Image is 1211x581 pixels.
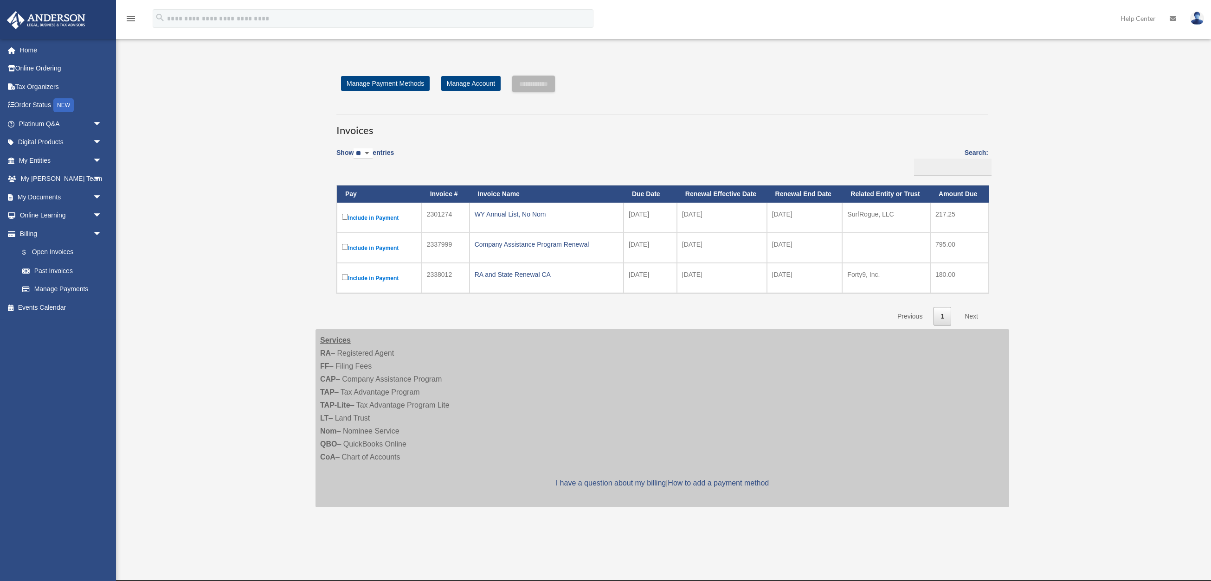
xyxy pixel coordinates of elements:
[677,185,767,203] th: Renewal Effective Date: activate to sort column ascending
[320,401,350,409] strong: TAP-Lite
[6,41,116,59] a: Home
[890,307,929,326] a: Previous
[934,307,951,326] a: 1
[354,148,373,159] select: Showentries
[6,298,116,317] a: Events Calendar
[6,151,116,170] a: My Entitiesarrow_drop_down
[342,212,417,223] label: Include in Payment
[6,224,111,243] a: Billingarrow_drop_down
[320,362,329,370] strong: FF
[13,280,111,299] a: Manage Payments
[677,233,767,263] td: [DATE]
[93,170,111,189] span: arrow_drop_down
[93,206,111,225] span: arrow_drop_down
[336,147,394,168] label: Show entries
[422,185,470,203] th: Invoice #: activate to sort column ascending
[342,244,348,250] input: Include in Payment
[1190,12,1204,25] img: User Pic
[911,147,988,176] label: Search:
[336,115,988,138] h3: Invoices
[320,388,335,396] strong: TAP
[27,247,32,258] span: $
[155,13,165,23] i: search
[13,262,111,280] a: Past Invoices
[475,268,618,281] div: RA and State Renewal CA
[624,263,677,293] td: [DATE]
[316,329,1009,507] div: – Registered Agent – Filing Fees – Company Assistance Program – Tax Advantage Program – Tax Advan...
[341,76,430,91] a: Manage Payment Methods
[93,188,111,207] span: arrow_drop_down
[320,427,337,435] strong: Nom
[914,159,992,176] input: Search:
[4,11,88,29] img: Anderson Advisors Platinum Portal
[13,243,107,262] a: $Open Invoices
[320,414,329,422] strong: LT
[6,170,116,188] a: My [PERSON_NAME] Teamarrow_drop_down
[6,206,116,225] a: Online Learningarrow_drop_down
[767,263,843,293] td: [DATE]
[125,13,136,24] i: menu
[930,233,989,263] td: 795.00
[422,263,470,293] td: 2338012
[930,185,989,203] th: Amount Due: activate to sort column ascending
[930,203,989,233] td: 217.25
[842,203,930,233] td: SurfRogue, LLC
[320,375,336,383] strong: CAP
[422,203,470,233] td: 2301274
[475,238,618,251] div: Company Assistance Program Renewal
[668,479,769,487] a: How to add a payment method
[767,233,843,263] td: [DATE]
[677,263,767,293] td: [DATE]
[93,151,111,170] span: arrow_drop_down
[320,349,331,357] strong: RA
[6,115,116,133] a: Platinum Q&Aarrow_drop_down
[767,203,843,233] td: [DATE]
[342,272,417,284] label: Include in Payment
[93,224,111,243] span: arrow_drop_down
[342,242,417,254] label: Include in Payment
[337,185,422,203] th: Pay: activate to sort column descending
[842,185,930,203] th: Related Entity or Trust: activate to sort column ascending
[53,98,74,112] div: NEW
[624,203,677,233] td: [DATE]
[320,336,351,344] strong: Services
[470,185,624,203] th: Invoice Name: activate to sort column ascending
[6,133,116,152] a: Digital Productsarrow_drop_down
[475,208,618,221] div: WY Annual List, No Nom
[556,479,666,487] a: I have a question about my billing
[342,214,348,220] input: Include in Payment
[677,203,767,233] td: [DATE]
[6,188,116,206] a: My Documentsarrow_drop_down
[930,263,989,293] td: 180.00
[958,307,985,326] a: Next
[342,274,348,280] input: Include in Payment
[93,133,111,152] span: arrow_drop_down
[6,96,116,115] a: Order StatusNEW
[422,233,470,263] td: 2337999
[93,115,111,134] span: arrow_drop_down
[320,440,337,448] strong: QBO
[767,185,843,203] th: Renewal End Date: activate to sort column ascending
[125,16,136,24] a: menu
[6,77,116,96] a: Tax Organizers
[441,76,501,91] a: Manage Account
[6,59,116,78] a: Online Ordering
[624,185,677,203] th: Due Date: activate to sort column ascending
[320,453,335,461] strong: CoA
[624,233,677,263] td: [DATE]
[320,477,1005,490] p: |
[842,263,930,293] td: Forty9, Inc.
